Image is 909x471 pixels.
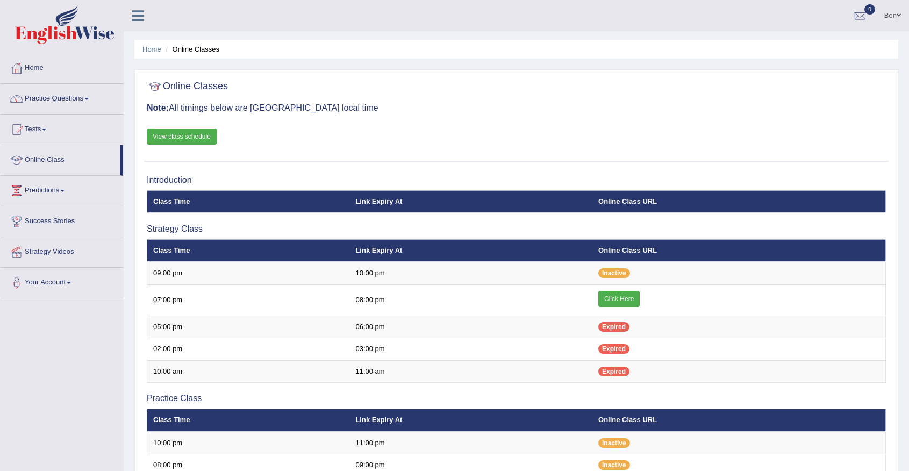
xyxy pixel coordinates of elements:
th: Class Time [147,409,350,432]
th: Link Expiry At [349,239,592,262]
a: Click Here [598,291,640,307]
a: Tests [1,115,123,141]
td: 11:00 pm [349,432,592,454]
a: View class schedule [147,129,217,145]
span: Expired [598,367,629,376]
span: Inactive [598,438,630,448]
li: Online Classes [163,44,219,54]
span: Inactive [598,460,630,470]
h2: Online Classes [147,78,228,95]
h3: All timings below are [GEOGRAPHIC_DATA] local time [147,103,886,113]
h3: Practice Class [147,394,886,403]
span: Inactive [598,268,630,278]
a: Practice Questions [1,84,123,111]
span: 0 [864,4,875,15]
td: 06:00 pm [349,316,592,338]
a: Success Stories [1,206,123,233]
th: Online Class URL [592,190,885,213]
a: Your Account [1,268,123,295]
td: 10:00 am [147,360,350,383]
td: 08:00 pm [349,284,592,316]
th: Class Time [147,239,350,262]
th: Class Time [147,190,350,213]
td: 10:00 pm [147,432,350,454]
a: Strategy Videos [1,237,123,264]
td: 05:00 pm [147,316,350,338]
td: 07:00 pm [147,284,350,316]
h3: Introduction [147,175,886,185]
b: Note: [147,103,169,112]
td: 09:00 pm [147,262,350,284]
a: Online Class [1,145,120,172]
a: Home [1,53,123,80]
span: Expired [598,344,629,354]
a: Predictions [1,176,123,203]
td: 02:00 pm [147,338,350,361]
a: Home [142,45,161,53]
td: 11:00 am [349,360,592,383]
h3: Strategy Class [147,224,886,234]
th: Link Expiry At [349,190,592,213]
td: 10:00 pm [349,262,592,284]
span: Expired [598,322,629,332]
th: Online Class URL [592,409,885,432]
th: Online Class URL [592,239,885,262]
td: 03:00 pm [349,338,592,361]
th: Link Expiry At [349,409,592,432]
